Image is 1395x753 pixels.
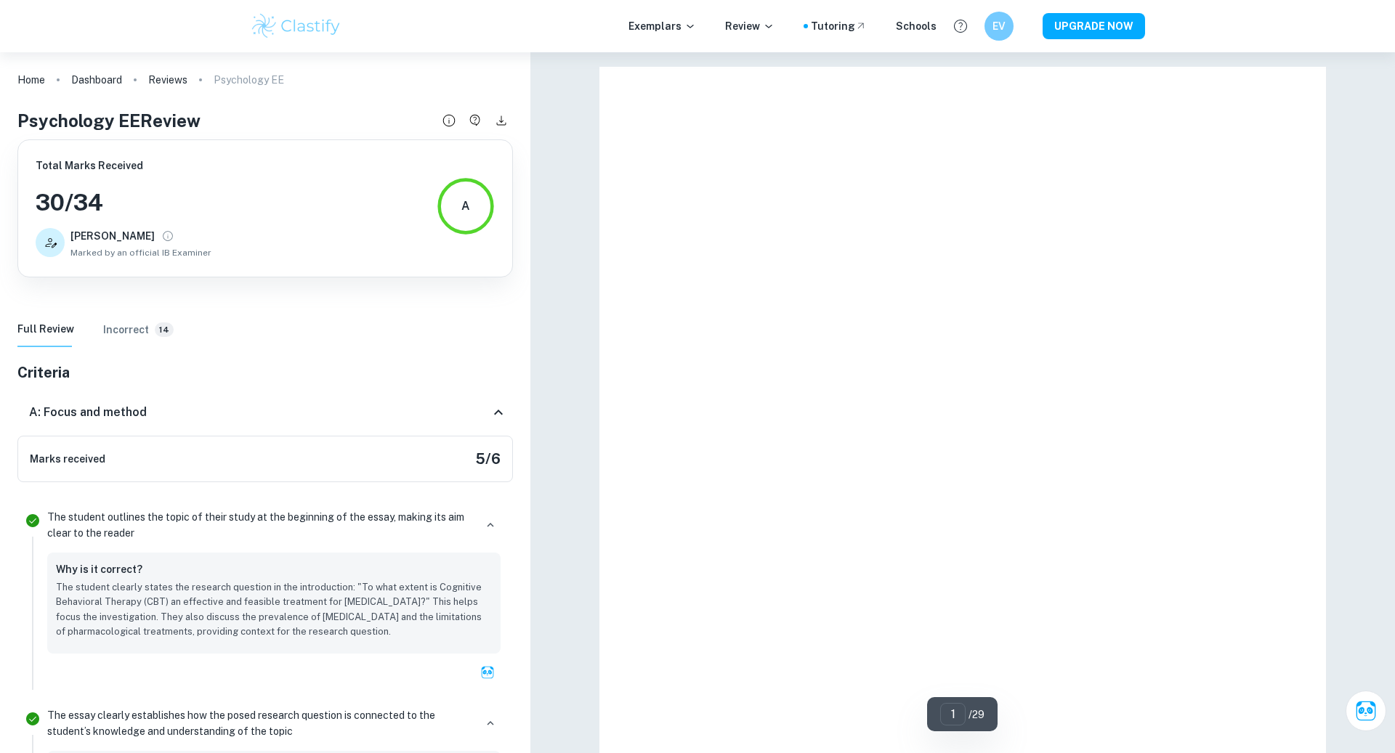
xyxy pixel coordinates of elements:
[1043,13,1145,39] button: UPGRADE NOW
[969,707,984,723] p: / 29
[36,158,211,174] h6: Total Marks Received
[464,109,487,132] button: Have a questions about this review?
[24,512,41,529] svg: Correct
[29,404,147,421] h6: A: Focus and method
[47,707,474,739] p: The essay clearly establishes how the posed research question is connected to the student’s knowl...
[155,325,174,335] span: 14
[984,12,1014,41] button: EV
[24,710,41,728] svg: Correct
[70,228,155,244] h6: [PERSON_NAME]
[1346,691,1386,731] button: Ask Clai
[474,659,501,685] button: Ask Clai
[148,70,187,90] a: Reviews
[437,109,461,132] button: Review details
[250,12,342,41] img: Clastify logo
[36,185,211,220] h3: 30 / 34
[475,448,501,470] h5: 5 / 6
[480,665,495,680] img: clai.svg
[948,14,973,38] button: Help and Feedback
[158,226,178,246] button: View full profile
[17,389,513,436] div: A: Focus and method
[490,109,513,132] button: Download
[991,18,1008,34] h6: EV
[17,362,513,383] h5: Criteria
[461,198,470,215] div: A
[30,451,105,467] h6: Marks received
[103,322,149,338] h6: Incorrect
[56,561,142,577] h6: Why is it correct?
[47,509,474,541] p: The student outlines the topic of their study at the beginning of the essay, making its aim clear...
[896,18,937,34] a: Schools
[811,18,867,34] a: Tutoring
[628,18,696,34] p: Exemplars
[70,246,211,259] span: Marked by an official IB Examiner
[56,580,492,640] p: The student clearly states the research question in the introduction: "To what extent is Cognitiv...
[17,107,201,134] h4: Psychology EE Review
[17,312,74,347] button: Full Review
[725,18,775,34] p: Review
[71,70,122,90] a: Dashboard
[17,70,45,90] a: Home
[214,72,284,88] p: Psychology EE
